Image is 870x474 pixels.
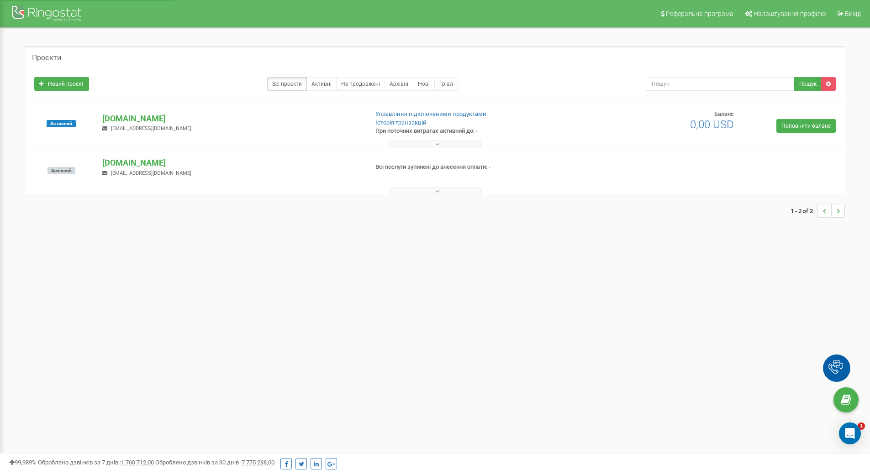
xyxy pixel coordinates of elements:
[155,459,274,466] span: Оброблено дзвінків за 30 днів :
[845,10,861,17] span: Вихід
[375,163,565,172] p: Всі послуги зупинені до внесення оплати: -
[121,459,154,466] u: 1 760 712,00
[375,110,486,117] a: Управління підключеними продуктами
[32,54,61,62] h5: Проєкти
[306,77,337,91] a: Активні
[754,10,826,17] span: Налаштування профілю
[434,77,458,91] a: Тріал
[111,125,191,131] span: [EMAIL_ADDRESS][DOMAIN_NAME]
[375,119,427,126] a: Історія транзакцій
[385,77,413,91] a: Архівні
[111,170,191,176] span: [EMAIL_ADDRESS][DOMAIN_NAME]
[666,10,733,17] span: Реферальна програма
[267,77,307,91] a: Всі проєкти
[776,119,836,133] a: Поповнити баланс
[47,120,76,127] span: Активний
[646,77,795,91] input: Пошук
[47,167,75,174] span: Архівний
[690,118,734,131] span: 0,00 USD
[9,459,37,466] span: 99,989%
[34,77,89,91] a: Новий проєкт
[242,459,274,466] u: 7 775 288,00
[714,110,734,117] span: Баланс
[791,204,817,218] span: 1 - 2 of 2
[102,113,360,125] p: [DOMAIN_NAME]
[794,77,822,91] button: Пошук
[858,422,865,430] span: 1
[839,422,861,444] div: Open Intercom Messenger
[791,195,845,227] nav: ...
[102,157,360,169] p: [DOMAIN_NAME]
[38,459,154,466] span: Оброблено дзвінків за 7 днів :
[413,77,435,91] a: Нові
[336,77,385,91] a: Не продовжені
[375,127,565,135] p: При поточних витратах активний до: -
